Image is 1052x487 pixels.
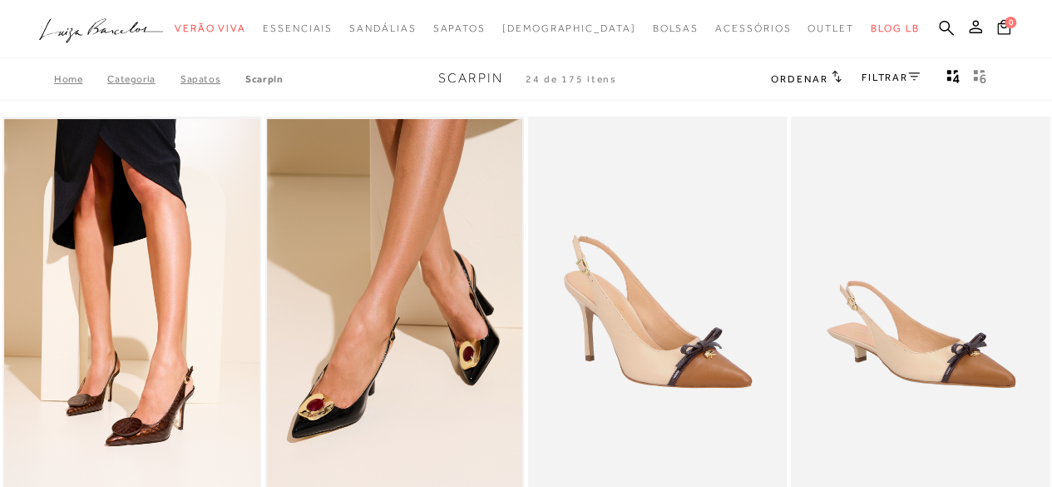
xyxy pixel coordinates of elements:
[502,22,636,34] span: [DEMOGRAPHIC_DATA]
[862,72,920,83] a: FILTRAR
[526,73,617,85] span: 24 de 175 itens
[1005,17,1016,28] span: 0
[245,73,283,85] a: Scarpin
[180,73,245,85] a: SAPATOS
[808,22,854,34] span: Outlet
[502,13,636,44] a: noSubCategoriesText
[992,18,1015,41] button: 0
[263,22,333,34] span: Essenciais
[438,71,503,86] span: Scarpin
[432,13,485,44] a: categoryNavScreenReaderText
[771,73,827,85] span: Ordenar
[808,13,854,44] a: categoryNavScreenReaderText
[175,13,246,44] a: categoryNavScreenReaderText
[941,68,965,90] button: Mostrar 4 produtos por linha
[871,22,919,34] span: BLOG LB
[54,73,107,85] a: Home
[652,22,699,34] span: Bolsas
[652,13,699,44] a: categoryNavScreenReaderText
[349,22,416,34] span: Sandálias
[263,13,333,44] a: categoryNavScreenReaderText
[175,22,246,34] span: Verão Viva
[349,13,416,44] a: categoryNavScreenReaderText
[715,22,791,34] span: Acessórios
[432,22,485,34] span: Sapatos
[871,13,919,44] a: BLOG LB
[715,13,791,44] a: categoryNavScreenReaderText
[968,68,991,90] button: gridText6Desc
[107,73,180,85] a: Categoria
